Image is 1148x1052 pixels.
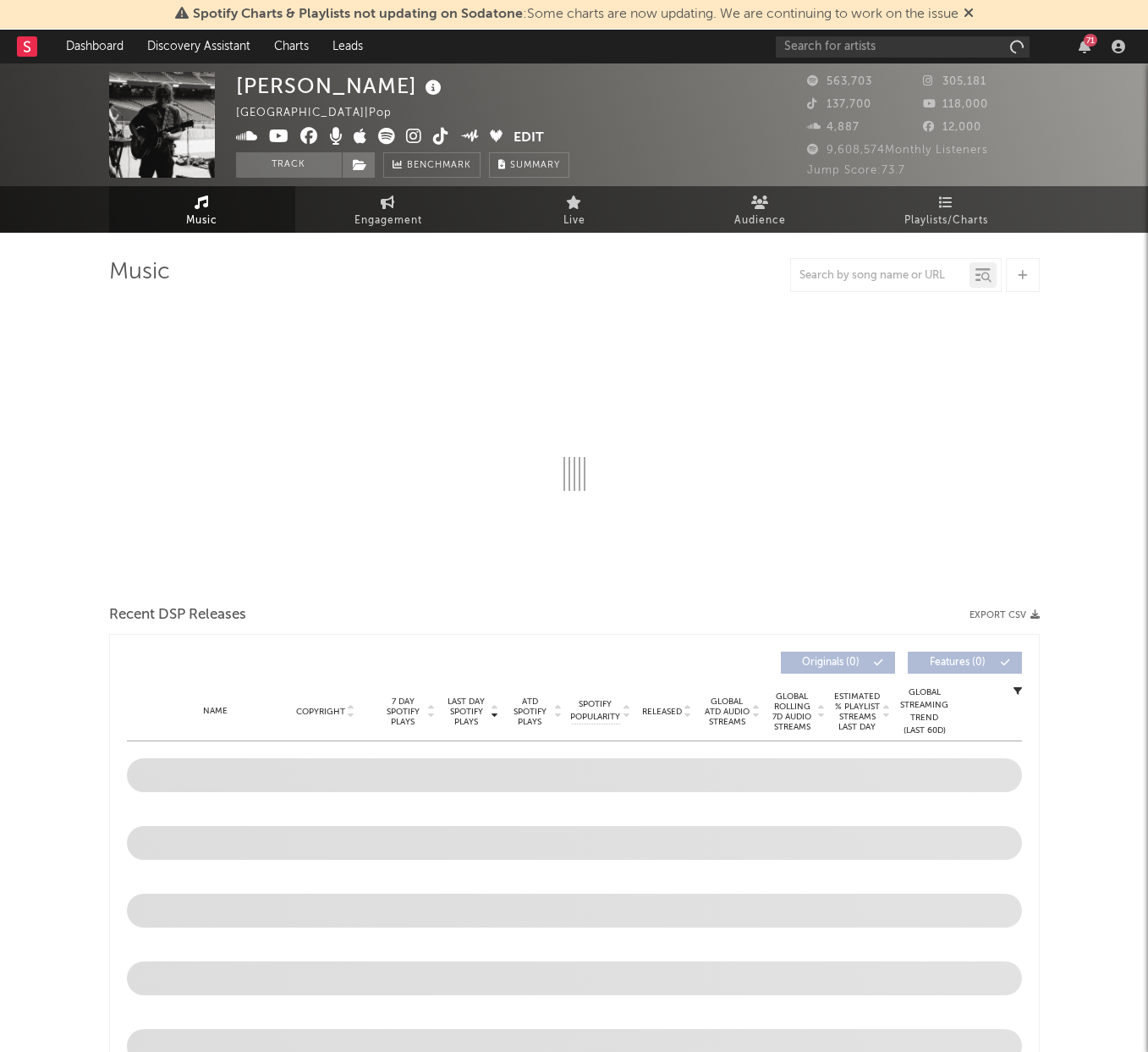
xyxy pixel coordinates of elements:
[514,128,544,149] button: Edit
[1084,34,1097,47] div: 71
[791,269,969,283] input: Search by song name or URL
[704,697,750,727] span: Global ATD Audio Streams
[807,76,872,87] span: 563,703
[109,186,295,233] a: Music
[734,211,786,231] span: Audience
[964,8,974,21] span: Dismiss
[444,697,489,727] span: Last Day Spotify Plays
[642,707,682,717] span: Released
[295,186,481,233] a: Engagement
[193,8,523,21] span: Spotify Charts & Playlists not updating on Sodatone
[919,658,997,668] span: Features ( 0 )
[807,145,988,156] span: 9,608,574 Monthly Listeners
[923,122,981,133] span: 12,000
[236,72,446,100] div: [PERSON_NAME]
[54,30,135,63] a: Dashboard
[854,186,1040,233] a: Playlists/Charts
[899,686,950,737] div: Global Streaming Trend (Last 60D)
[354,211,422,231] span: Engagement
[923,76,986,87] span: 305,181
[296,707,345,717] span: Copyright
[563,211,585,231] span: Live
[1079,40,1090,53] button: 71
[381,697,426,727] span: 7 Day Spotify Plays
[383,152,481,178] a: Benchmark
[161,705,272,718] div: Name
[135,30,262,63] a: Discovery Assistant
[904,211,988,231] span: Playlists/Charts
[186,211,217,231] span: Music
[923,99,988,110] span: 118,000
[969,610,1040,620] button: Export CSV
[781,652,895,674] button: Originals(0)
[807,99,871,110] span: 137,700
[236,152,342,178] button: Track
[769,691,816,732] span: Global Rolling 7D Audio Streams
[321,30,375,63] a: Leads
[834,691,881,732] span: Estimated % Playlist Streams Last Day
[908,652,1022,674] button: Features(0)
[508,697,552,727] span: ATD Spotify Plays
[792,658,870,668] span: Originals ( 0 )
[193,8,958,21] span: : Some charts are now updating. We are continuing to work on the issue
[807,122,860,133] span: 4,887
[236,103,411,124] div: [GEOGRAPHIC_DATA] | Pop
[510,161,560,170] span: Summary
[109,605,246,625] span: Recent DSP Releases
[407,156,471,176] span: Benchmark
[776,36,1030,58] input: Search for artists
[807,165,905,176] span: Jump Score: 73.7
[667,186,854,233] a: Audience
[481,186,667,233] a: Live
[570,698,620,724] span: Spotify Popularity
[489,152,569,178] button: Summary
[262,30,321,63] a: Charts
